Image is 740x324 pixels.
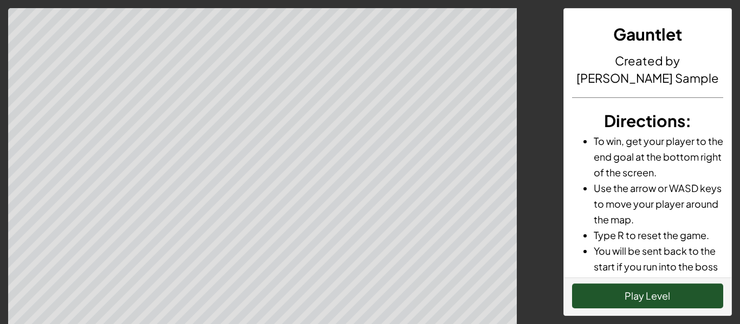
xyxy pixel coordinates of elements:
[572,283,724,308] button: Play Level
[572,22,724,47] h3: Gauntlet
[572,109,724,133] h3: :
[594,133,724,180] li: To win, get your player to the end goal at the bottom right of the screen.
[604,110,685,131] span: Directions
[594,180,724,227] li: Use the arrow or WASD keys to move your player around the map.
[594,227,724,243] li: Type R to reset the game.
[594,243,724,290] li: You will be sent back to the start if you run into the boss or into spikes.
[572,52,724,87] h4: Created by [PERSON_NAME] Sample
